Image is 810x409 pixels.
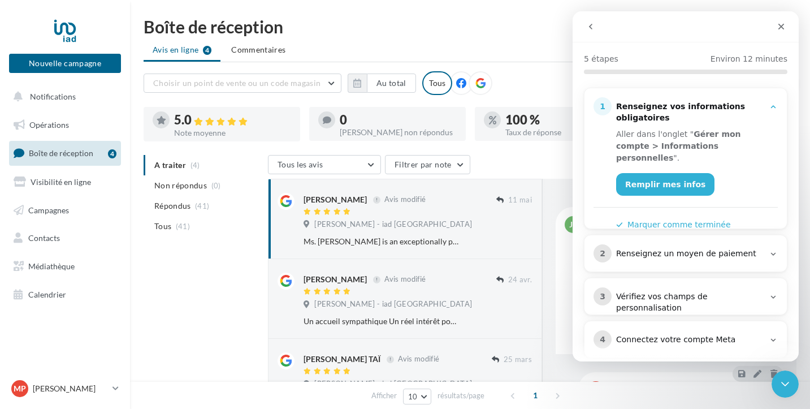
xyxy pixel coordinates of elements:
span: Médiathèque [28,261,75,271]
button: Au total [348,74,416,93]
button: Notifications [7,85,119,109]
div: Tous [422,71,452,95]
div: 100 % [505,114,622,126]
span: Tous [154,221,171,232]
div: Boîte de réception [144,18,796,35]
div: 4 [108,149,116,158]
div: [PERSON_NAME] [304,194,367,205]
span: Commentaires [231,44,285,55]
span: 10 [408,392,418,401]
span: Campagnes [28,205,69,214]
div: Note moyenne [174,129,291,137]
iframe: Intercom live chat [573,11,799,361]
span: [PERSON_NAME] - iad [GEOGRAPHIC_DATA] [314,379,472,389]
span: résultats/page [438,390,484,401]
span: Calendrier [28,290,66,299]
a: MP [PERSON_NAME] [9,378,121,399]
span: [PERSON_NAME] - iad [GEOGRAPHIC_DATA] [314,219,472,230]
div: Ms. [PERSON_NAME] is an exceptionally professional and attentive individual. Thanks to her expert... [304,236,458,247]
span: [PERSON_NAME] - iad [GEOGRAPHIC_DATA] [314,299,472,309]
span: Visibilité en ligne [31,177,91,187]
span: Boîte de réception [29,148,93,158]
a: Opérations [7,113,123,137]
button: Tous les avis [268,155,381,174]
span: JP [569,219,578,230]
span: Répondus [154,200,191,212]
button: 10 [403,389,432,404]
a: Visibilité en ligne [7,170,123,194]
button: Au total [367,74,416,93]
button: Choisir un point de vente ou un code magasin [144,74,341,93]
p: [PERSON_NAME] [33,383,108,394]
span: Avis modifié [384,275,426,284]
span: 24 avr. [508,275,532,285]
button: Filtrer par note [385,155,470,174]
span: Avis modifié [398,355,439,364]
div: Un accueil sympathique Un réel intérêt pour le client Des conseils appropriés avec un accompagnem... [304,316,458,327]
a: Contacts [7,226,123,250]
div: [PERSON_NAME] non répondus [340,128,457,136]
span: (41) [195,201,209,210]
div: Taux de réponse [505,128,622,136]
div: 0 [340,114,457,126]
span: Choisir un point de vente ou un code magasin [153,78,320,88]
a: Calendrier [7,283,123,307]
a: Médiathèque [7,255,123,278]
span: (0) [211,181,221,190]
span: Opérations [29,120,69,130]
a: Campagnes [7,199,123,222]
a: Boîte de réception4 [7,141,123,165]
span: Afficher [371,390,397,401]
iframe: Intercom live chat [772,371,799,398]
span: 25 mars [504,355,532,365]
div: [PERSON_NAME] [304,274,367,285]
span: (41) [176,222,190,231]
span: Non répondus [154,180,207,191]
span: Contacts [28,233,60,243]
div: [PERSON_NAME] - iad [GEOGRAPHIC_DATA] [609,381,770,389]
span: 1 [526,386,544,404]
span: Notifications [30,92,76,101]
div: [PERSON_NAME] TAÏ [304,354,380,365]
span: MP [14,383,26,394]
span: Avis modifié [384,195,426,204]
div: 5.0 [174,114,291,127]
span: 11 mai [508,195,532,205]
span: Tous les avis [278,160,323,169]
button: Nouvelle campagne [9,54,121,73]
